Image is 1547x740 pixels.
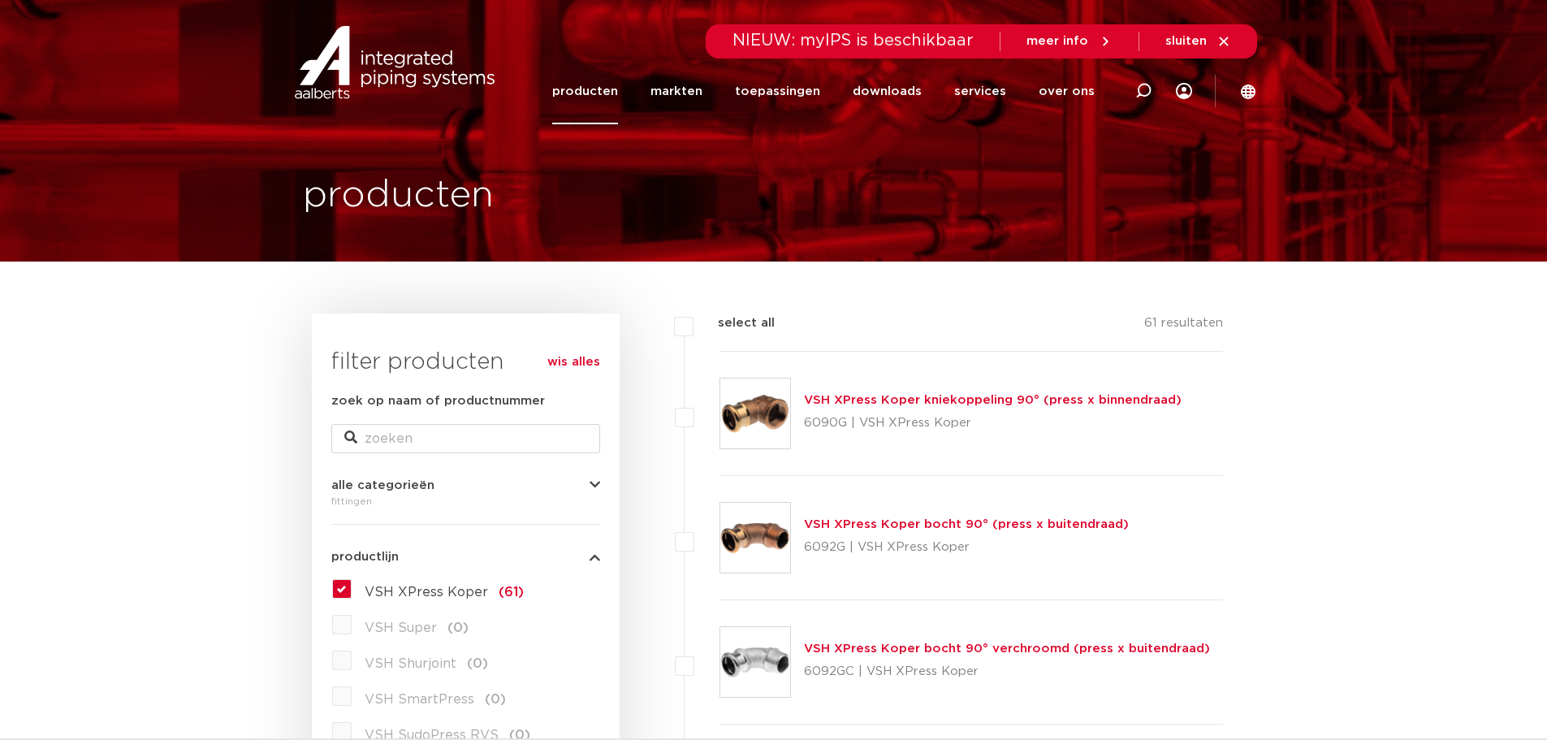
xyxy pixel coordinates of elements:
span: VSH SmartPress [365,693,474,706]
a: VSH XPress Koper bocht 90° (press x buitendraad) [804,518,1129,530]
span: productlijn [331,551,399,563]
a: producten [552,58,618,124]
a: meer info [1026,34,1113,49]
nav: Menu [552,58,1095,124]
img: Thumbnail for VSH XPress Koper bocht 90° (press x buitendraad) [720,503,790,573]
a: VSH XPress Koper bocht 90° verchroomd (press x buitendraad) [804,643,1210,655]
input: zoeken [331,424,600,453]
h3: filter producten [331,346,600,379]
p: 6090G | VSH XPress Koper [804,410,1182,436]
a: over ons [1039,58,1095,124]
p: 61 resultaten [1144,314,1223,339]
h1: producten [303,170,494,222]
button: productlijn [331,551,600,563]
span: VSH Shurjoint [365,657,456,670]
img: Thumbnail for VSH XPress Koper bocht 90° verchroomd (press x buitendraad) [720,627,790,697]
span: VSH XPress Koper [365,586,488,599]
span: (0) [485,693,506,706]
img: Thumbnail for VSH XPress Koper kniekoppeling 90° (press x binnendraad) [720,379,790,448]
a: VSH XPress Koper kniekoppeling 90° (press x binnendraad) [804,394,1182,406]
label: zoek op naam of productnummer [331,392,545,411]
span: (61) [499,586,524,599]
button: alle categorieën [331,479,600,491]
a: toepassingen [735,58,820,124]
span: (0) [467,657,488,670]
span: (0) [447,621,469,634]
span: VSH Super [365,621,437,634]
span: alle categorieën [331,479,434,491]
a: markten [650,58,702,124]
div: fittingen [331,491,600,511]
a: downloads [853,58,922,124]
p: 6092GC | VSH XPress Koper [804,659,1210,685]
a: services [954,58,1006,124]
a: wis alles [547,353,600,372]
a: sluiten [1165,34,1231,49]
span: meer info [1026,35,1088,47]
span: NIEUW: myIPS is beschikbaar [732,32,974,49]
p: 6092G | VSH XPress Koper [804,534,1129,560]
span: sluiten [1165,35,1207,47]
div: my IPS [1176,58,1192,124]
label: select all [694,314,775,333]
